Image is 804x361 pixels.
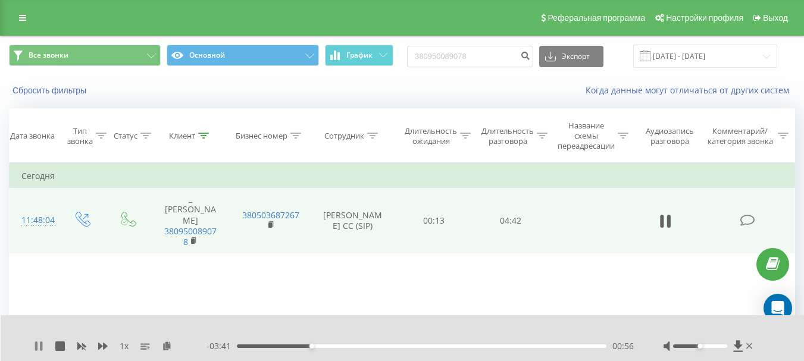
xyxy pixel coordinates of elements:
div: Бизнес номер [236,131,287,141]
span: Настройки профиля [666,13,743,23]
td: 00:13 [396,188,473,253]
button: Основной [167,45,318,66]
div: Дата звонка [10,131,55,141]
span: 00:56 [612,340,634,352]
div: Сотрудник [324,131,364,141]
button: Все звонки [9,45,161,66]
a: Когда данные могут отличаться от других систем [586,84,795,96]
div: Комментарий/категория звонка [705,126,775,146]
span: Все звонки [29,51,68,60]
span: График [346,51,373,59]
a: 380950089078 [164,225,217,247]
span: Реферальная программа [548,13,645,23]
input: Поиск по номеру [407,46,533,67]
div: Длительность ожидания [405,126,457,146]
span: 1 x [120,340,129,352]
button: Сбросить фильтры [9,85,92,96]
div: Длительность разговора [481,126,534,146]
div: Статус [114,131,137,141]
td: _ [PERSON_NAME] [151,188,230,253]
div: Open Intercom Messenger [764,294,792,322]
span: Выход [763,13,788,23]
td: 04:42 [473,188,549,253]
div: Тип звонка [67,126,93,146]
div: Название схемы переадресации [558,121,615,151]
div: Accessibility label [697,344,702,349]
button: Экспорт [539,46,603,67]
span: - 03:41 [207,340,237,352]
div: 11:48:04 [21,209,46,232]
div: Аудиозапись разговора [640,126,700,146]
div: Accessibility label [309,344,314,349]
a: 380503687267 [242,209,299,221]
div: Клиент [169,131,195,141]
td: Сегодня [10,164,795,188]
button: График [325,45,393,66]
td: [PERSON_NAME] CC (SIP) [310,188,396,253]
